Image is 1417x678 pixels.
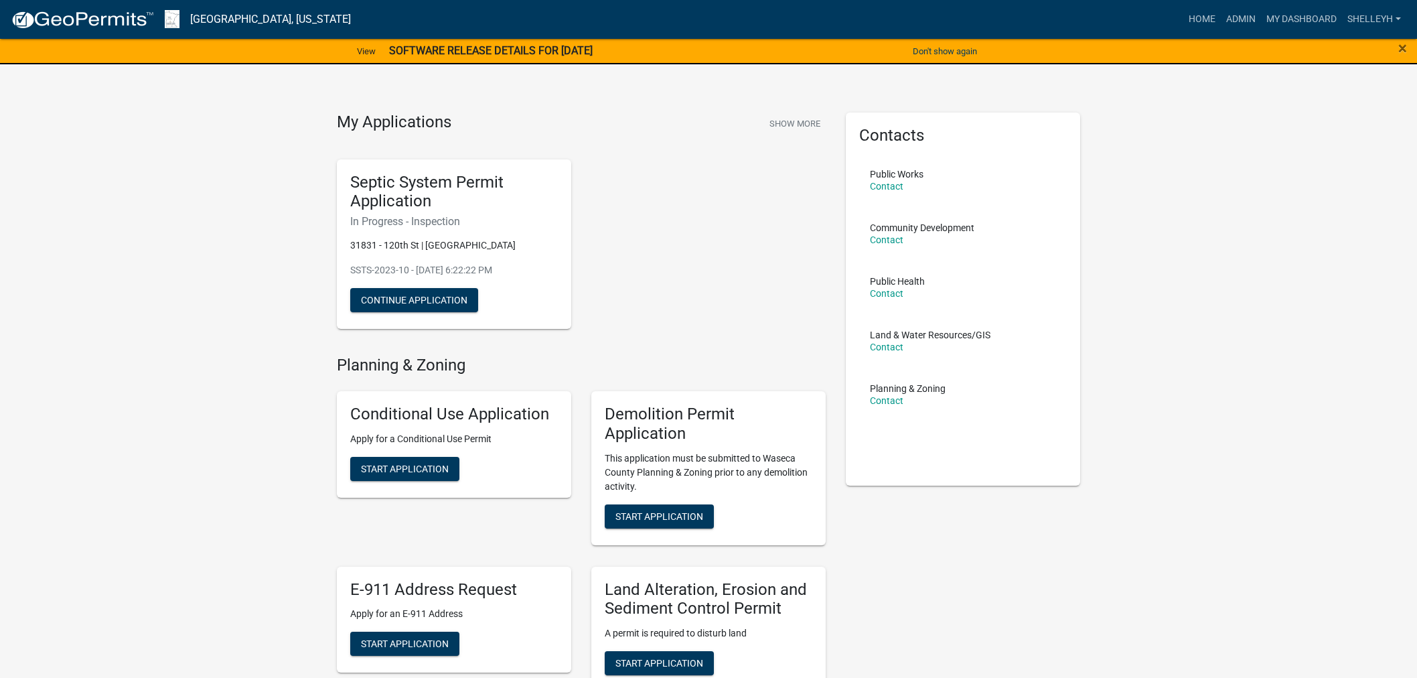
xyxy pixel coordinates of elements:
p: 31831 - 120th St | [GEOGRAPHIC_DATA] [350,239,558,253]
p: SSTS-2023-10 - [DATE] 6:22:22 PM [350,263,558,277]
p: Community Development [870,223,974,232]
a: Contact [870,234,903,245]
h5: Land Alteration, Erosion and Sediment Control Permit [605,580,812,619]
p: A permit is required to disturb land [605,626,812,640]
a: Contact [870,342,903,352]
h5: Demolition Permit Application [605,405,812,444]
p: Apply for a Conditional Use Permit [350,432,558,446]
button: Show More [764,113,826,135]
button: Continue Application [350,288,478,312]
p: Public Health [870,277,925,286]
span: Start Application [615,658,703,669]
span: × [1398,39,1407,58]
button: Close [1398,40,1407,56]
span: Start Application [615,511,703,521]
h5: Contacts [859,126,1067,145]
a: Contact [870,395,903,406]
button: Start Application [605,651,714,675]
p: Apply for an E-911 Address [350,607,558,621]
h4: My Applications [337,113,451,133]
span: Start Application [361,638,449,649]
p: Public Works [870,169,923,179]
h4: Planning & Zoning [337,356,826,375]
a: shelleyh [1342,7,1406,32]
a: [GEOGRAPHIC_DATA], [US_STATE] [190,8,351,31]
a: Home [1183,7,1221,32]
strong: SOFTWARE RELEASE DETAILS FOR [DATE] [389,44,593,57]
span: Start Application [361,463,449,474]
a: Contact [870,181,903,192]
h5: Septic System Permit Application [350,173,558,212]
p: Planning & Zoning [870,384,946,393]
h5: E-911 Address Request [350,580,558,600]
button: Start Application [605,504,714,529]
p: This application must be submitted to Waseca County Planning & Zoning prior to any demolition act... [605,452,812,494]
a: Admin [1221,7,1261,32]
a: View [352,40,381,62]
a: Contact [870,288,903,299]
img: Waseca County, Minnesota [165,10,179,28]
button: Start Application [350,457,459,481]
h6: In Progress - Inspection [350,215,558,228]
a: My Dashboard [1261,7,1342,32]
button: Don't show again [907,40,982,62]
p: Land & Water Resources/GIS [870,330,990,340]
h5: Conditional Use Application [350,405,558,424]
button: Start Application [350,632,459,656]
